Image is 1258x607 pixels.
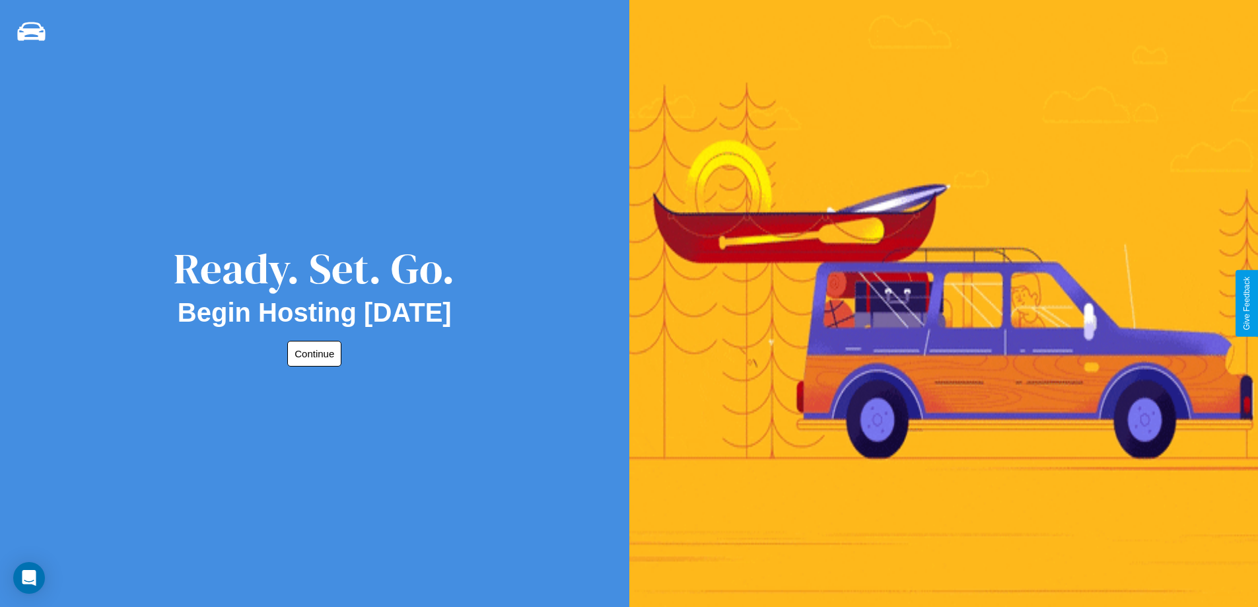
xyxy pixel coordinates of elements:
div: Open Intercom Messenger [13,562,45,594]
div: Ready. Set. Go. [174,239,455,298]
div: Give Feedback [1242,277,1251,330]
button: Continue [287,341,341,367]
h2: Begin Hosting [DATE] [178,298,452,328]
